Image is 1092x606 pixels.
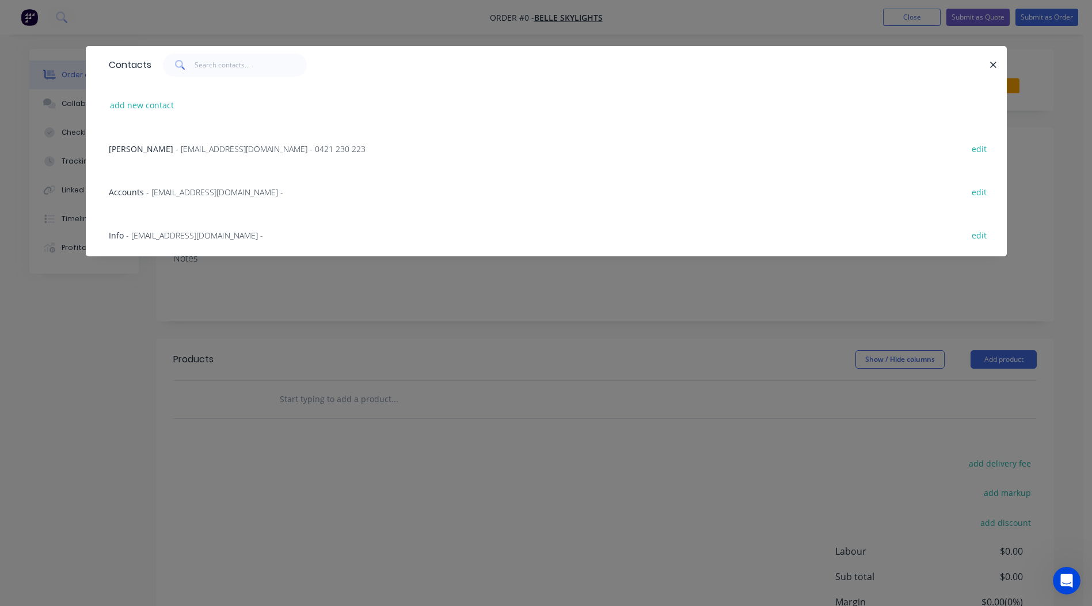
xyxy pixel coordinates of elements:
[966,184,993,199] button: edit
[109,230,124,241] span: Info
[195,54,307,77] input: Search contacts...
[109,143,173,154] span: [PERSON_NAME]
[103,47,151,84] div: Contacts
[104,97,180,113] button: add new contact
[966,227,993,243] button: edit
[966,141,993,156] button: edit
[176,143,366,154] span: - [EMAIL_ADDRESS][DOMAIN_NAME] - 0421 230 223
[126,230,263,241] span: - [EMAIL_ADDRESS][DOMAIN_NAME] -
[146,187,283,198] span: - [EMAIL_ADDRESS][DOMAIN_NAME] -
[109,187,144,198] span: Accounts
[1053,567,1080,594] iframe: Intercom live chat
